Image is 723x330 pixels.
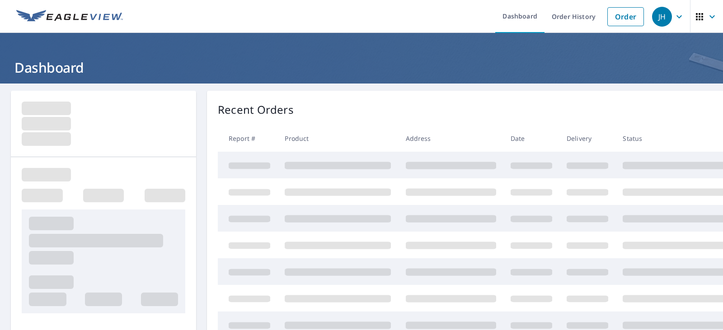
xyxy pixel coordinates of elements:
div: JH [652,7,672,27]
h1: Dashboard [11,58,712,77]
th: Address [399,125,503,152]
th: Report # [218,125,277,152]
img: EV Logo [16,10,123,23]
th: Product [277,125,398,152]
th: Date [503,125,559,152]
p: Recent Orders [218,102,294,118]
th: Delivery [559,125,615,152]
a: Order [607,7,644,26]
